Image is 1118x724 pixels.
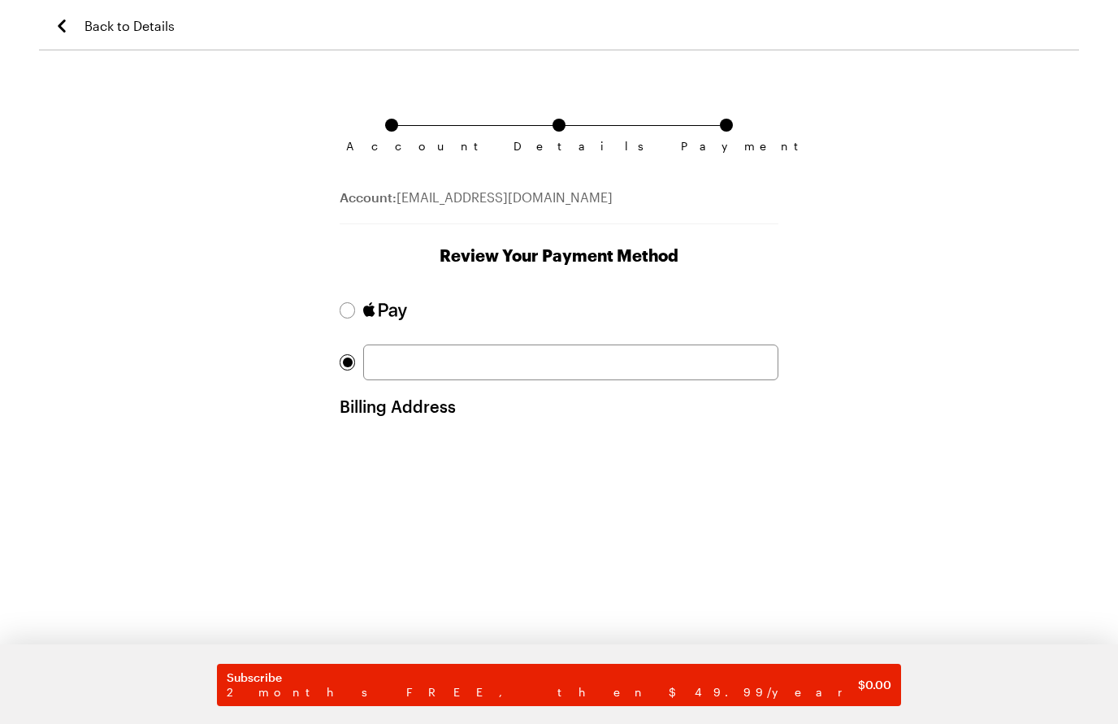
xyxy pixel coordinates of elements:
span: 2 months FREE, then $49.99/year [227,683,858,698]
div: [EMAIL_ADDRESS][DOMAIN_NAME] [340,186,778,223]
span: Account: [340,188,396,203]
span: Back to Details [84,15,175,34]
span: Account [346,138,437,151]
span: Subscribe [227,669,858,683]
span: Payment [681,138,772,151]
ol: Subscription checkout form navigation [340,117,778,138]
img: Pay with Apple Pay [363,301,407,319]
iframe: Secure card payment input frame [372,351,769,371]
span: Details [513,138,604,151]
a: Details [552,117,565,138]
h2: Billing Address [340,395,778,431]
h1: Review Your Payment Method [340,242,778,265]
span: $ 0.00 [858,675,891,691]
button: Subscribe2 months FREE, then $49.99/year$0.00 [217,662,901,704]
iframe: Secure address input frame [336,427,782,629]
